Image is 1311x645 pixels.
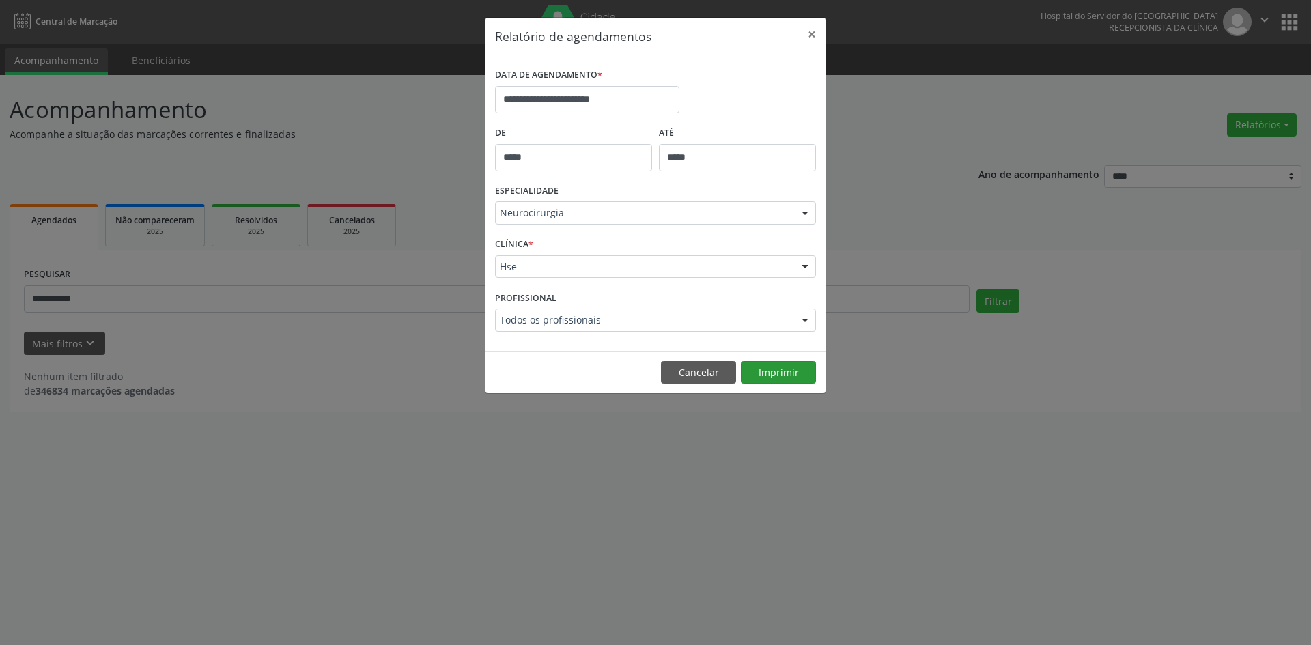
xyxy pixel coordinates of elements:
span: Todos os profissionais [500,313,788,327]
button: Imprimir [741,361,816,384]
h5: Relatório de agendamentos [495,27,651,45]
span: Neurocirurgia [500,206,788,220]
button: Cancelar [661,361,736,384]
label: PROFISSIONAL [495,287,556,309]
span: Hse [500,260,788,274]
label: DATA DE AGENDAMENTO [495,65,602,86]
label: ESPECIALIDADE [495,181,559,202]
label: CLÍNICA [495,234,533,255]
label: ATÉ [659,123,816,144]
label: De [495,123,652,144]
button: Close [798,18,826,51]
